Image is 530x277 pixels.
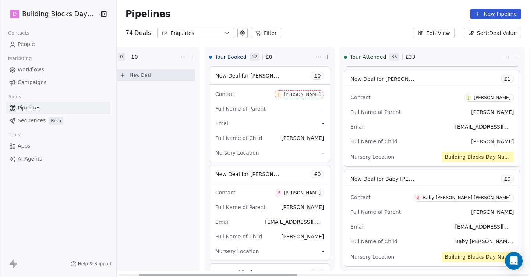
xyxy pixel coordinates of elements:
span: Nursery Location [350,254,394,260]
div: Baby [PERSON_NAME] [PERSON_NAME] [423,195,510,200]
span: Campaigns [18,79,46,86]
span: Full Name of Child [350,138,397,144]
span: D [13,10,17,18]
div: [PERSON_NAME] [284,92,321,97]
span: People [18,40,35,48]
button: New Pipeline [470,9,521,19]
span: Deals [134,29,151,37]
button: DBuilding Blocks Day Nurseries [9,8,92,20]
a: AI Agents [6,153,110,165]
div: [PERSON_NAME] [474,95,510,100]
a: Apps [6,140,110,152]
span: Full Name of Parent [350,209,401,215]
span: New Deal for [PERSON_NAME] [350,75,428,82]
span: Contact [215,91,235,97]
span: Sequences [18,117,46,125]
span: Full Name of Child [215,234,262,240]
span: Tour Attended [350,53,386,61]
span: Beta [49,117,63,125]
a: Workflows [6,64,110,76]
div: New Deal for [PERSON_NAME]£0ContactP[PERSON_NAME]Full Name of Parent[PERSON_NAME]Email[EMAIL_ADDR... [209,165,330,260]
span: New Deal for [PERSON_NAME] [215,170,293,177]
span: Email [350,124,365,130]
span: - [322,105,324,112]
span: Tour Booked [215,53,247,61]
span: Workflows [18,66,44,73]
span: £ 0 [266,53,272,61]
span: - [322,248,324,255]
span: [PERSON_NAME] [281,135,324,141]
div: P [278,190,280,196]
span: Email [350,224,365,230]
span: Contact [350,194,370,200]
a: Campaigns [6,76,110,89]
span: Nursery Location [215,150,259,156]
span: [PERSON_NAME] [471,138,514,144]
span: £ 0 [314,269,321,276]
span: £ 0 [314,72,321,79]
span: Pipelines [126,9,170,19]
a: People [6,38,110,50]
span: [PERSON_NAME] [471,109,514,115]
span: - [322,120,324,127]
span: Email [215,219,230,225]
span: Full Name of Parent [215,106,266,112]
span: Apps [18,142,31,150]
a: Pipelines [6,102,110,114]
button: Filter [251,28,281,38]
span: Full Name of Parent [350,109,401,115]
span: AI Agents [18,155,42,163]
a: SequencesBeta [6,115,110,127]
span: Email [215,120,230,126]
span: Marketing [5,53,35,64]
button: Edit View [413,28,455,38]
div: New Deal for [PERSON_NAME]£1ContactJ[PERSON_NAME]Full Name of Parent[PERSON_NAME]Email[EMAIL_ADDR... [344,70,520,167]
span: Pipelines [18,104,40,112]
span: Full Name of Child [215,135,262,141]
span: £ 0 [504,175,511,183]
div: New Deal for [PERSON_NAME]£0ContactJ[PERSON_NAME]Full Name of Parent-Email-Full Name of Child[PER... [209,66,330,162]
div: B [417,195,419,201]
span: £ 33 [406,53,416,61]
span: 0 [118,53,125,61]
a: Help & Support [71,261,112,267]
div: J [468,95,469,101]
div: J [278,91,279,97]
span: - [322,149,324,157]
span: [EMAIL_ADDRESS][DOMAIN_NAME] [265,218,355,225]
span: Building Blocks Day Nurseries [22,9,96,19]
div: 74 [126,29,151,37]
span: 36 [389,53,399,61]
span: Sales [5,91,24,102]
div: [PERSON_NAME] [284,190,321,195]
span: Contact [350,94,370,100]
span: £ 0 [314,170,321,178]
div: Tour Booked12£0 [209,47,314,66]
span: [PERSON_NAME] [281,234,324,240]
span: New Deal [130,72,151,78]
span: Nursery Location [350,154,394,160]
span: Help & Support [78,261,112,267]
div: New Deal for Baby [PERSON_NAME] [PERSON_NAME]£0ContactBBaby [PERSON_NAME] [PERSON_NAME]Full Name ... [344,170,520,267]
span: New Deal for [PERSON_NAME] [215,72,293,79]
span: 12 [250,53,259,61]
button: New Deal [76,69,195,81]
div: Tour Attended36£33 [344,47,504,66]
span: £ 1 [504,75,511,83]
span: Nursery Location [215,248,259,254]
button: Sort: Deal Value [464,28,521,38]
span: Tools [5,129,23,140]
span: [PERSON_NAME] [471,209,514,215]
span: Full Name of Parent [215,204,266,210]
span: Contacts [5,28,32,39]
div: Enquiries [170,29,221,37]
div: 0£0 [76,47,179,66]
span: New Deal for Baby [PERSON_NAME] [PERSON_NAME] [350,175,487,182]
span: [PERSON_NAME] [281,204,324,210]
span: £ 0 [131,53,138,61]
div: Open Intercom Messenger [505,252,523,270]
span: Contact [215,190,235,195]
span: Full Name of Child [350,238,397,244]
